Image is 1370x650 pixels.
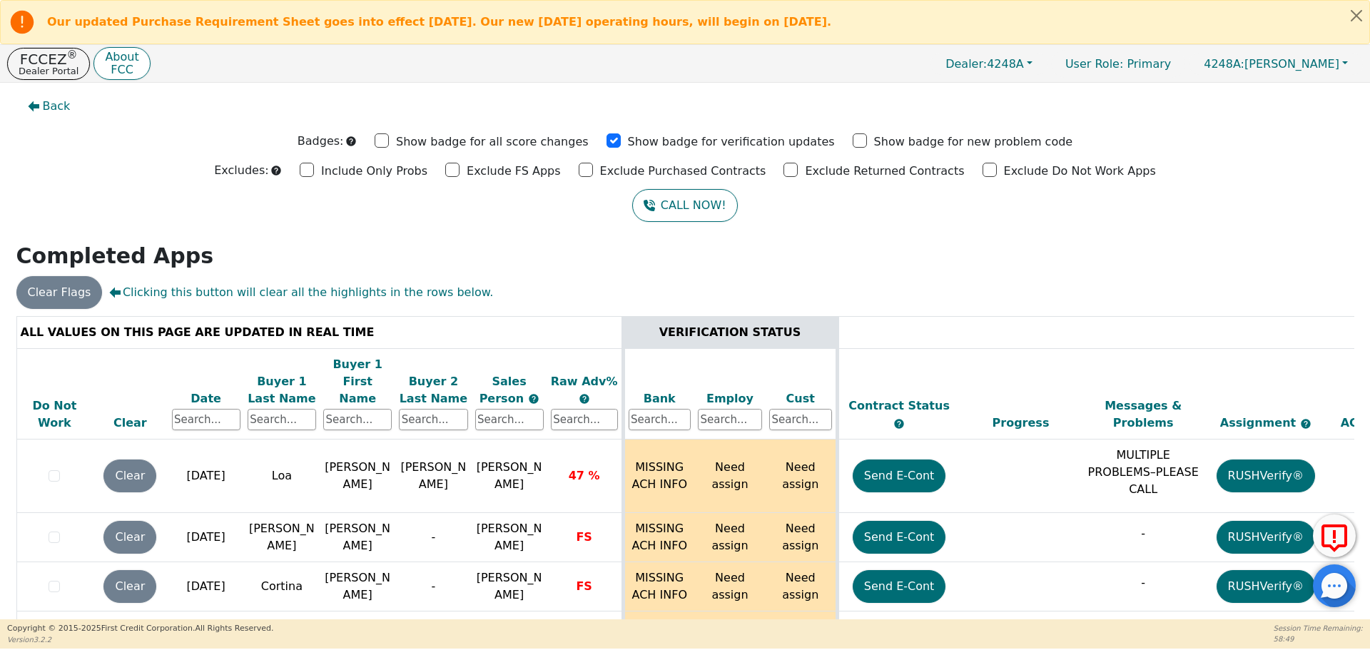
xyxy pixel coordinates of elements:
[43,98,71,115] span: Back
[105,51,138,63] p: About
[47,15,831,29] b: Our updated Purchase Requirement Sheet goes into effect [DATE]. Our new [DATE] operating hours, w...
[769,409,832,430] input: Search...
[1051,50,1185,78] p: Primary
[576,530,592,544] span: FS
[105,64,138,76] p: FCC
[323,409,392,430] input: Search...
[19,52,78,66] p: FCCEZ
[320,562,395,611] td: [PERSON_NAME]
[1204,57,1244,71] span: 4248A:
[395,513,471,562] td: -
[853,521,946,554] button: Send E-Cont
[1004,163,1156,180] p: Exclude Do Not Work Apps
[848,399,950,412] span: Contract Status
[694,440,766,513] td: Need assign
[1085,574,1201,591] p: -
[1217,521,1315,554] button: RUSHVerify®
[1274,634,1363,644] p: 58:49
[168,440,244,513] td: [DATE]
[96,415,164,432] div: Clear
[172,409,240,430] input: Search...
[475,409,544,430] input: Search...
[694,562,766,611] td: Need assign
[853,570,946,603] button: Send E-Cont
[569,469,600,482] span: 47 %
[109,284,493,301] span: Clicking this button will clear all the highlights in the rows below.
[67,49,78,61] sup: ®
[1085,397,1201,432] div: Messages & Problems
[963,415,1079,432] div: Progress
[1085,525,1201,542] p: -
[1220,416,1300,430] span: Assignment
[395,440,471,513] td: [PERSON_NAME]
[853,459,946,492] button: Send E-Cont
[244,562,320,611] td: Cortina
[945,57,1024,71] span: 4248A
[244,440,320,513] td: Loa
[632,189,737,222] button: CALL NOW!
[103,459,156,492] button: Clear
[1085,447,1201,498] p: MULTIPLE PROBLEMS–PLEASE CALL
[623,562,694,611] td: MISSING ACH INFO
[7,48,90,80] button: FCCEZ®Dealer Portal
[399,373,467,407] div: Buyer 2 Last Name
[16,90,82,123] button: Back
[1313,514,1356,557] button: Report Error to FCC
[766,562,837,611] td: Need assign
[623,513,694,562] td: MISSING ACH INFO
[93,47,150,81] button: AboutFCC
[477,571,542,601] span: [PERSON_NAME]
[1051,50,1185,78] a: User Role: Primary
[479,375,528,405] span: Sales Person
[395,562,471,611] td: -
[698,390,762,407] div: Employ
[103,521,156,554] button: Clear
[1344,1,1369,30] button: Close alert
[298,133,344,150] p: Badges:
[244,513,320,562] td: [PERSON_NAME]
[396,133,589,151] p: Show badge for all score changes
[805,163,964,180] p: Exclude Returned Contracts
[945,57,987,71] span: Dealer:
[694,513,766,562] td: Need assign
[477,460,542,491] span: [PERSON_NAME]
[1217,570,1315,603] button: RUSHVerify®
[214,162,268,179] p: Excludes:
[7,623,273,635] p: Copyright © 2015- 2025 First Credit Corporation.
[766,513,837,562] td: Need assign
[477,522,542,552] span: [PERSON_NAME]
[467,163,561,180] p: Exclude FS Apps
[320,440,395,513] td: [PERSON_NAME]
[168,562,244,611] td: [DATE]
[629,324,832,341] div: VERIFICATION STATUS
[576,579,592,593] span: FS
[551,375,618,388] span: Raw Adv%
[16,276,103,309] button: Clear Flags
[323,356,392,407] div: Buyer 1 First Name
[1274,623,1363,634] p: Session Time Remaining:
[195,624,273,633] span: All Rights Reserved.
[7,634,273,645] p: Version 3.2.2
[168,513,244,562] td: [DATE]
[1217,459,1315,492] button: RUSHVerify®
[248,373,316,407] div: Buyer 1 Last Name
[551,409,618,430] input: Search...
[1065,57,1123,71] span: User Role :
[320,513,395,562] td: [PERSON_NAME]
[930,53,1047,75] button: Dealer:4248A
[399,409,467,430] input: Search...
[628,133,835,151] p: Show badge for verification updates
[1189,53,1363,75] button: 4248A:[PERSON_NAME]
[19,66,78,76] p: Dealer Portal
[103,570,156,603] button: Clear
[248,409,316,430] input: Search...
[623,440,694,513] td: MISSING ACH INFO
[172,390,240,407] div: Date
[1204,57,1339,71] span: [PERSON_NAME]
[21,397,89,432] div: Do Not Work
[21,324,618,341] div: ALL VALUES ON THIS PAGE ARE UPDATED IN REAL TIME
